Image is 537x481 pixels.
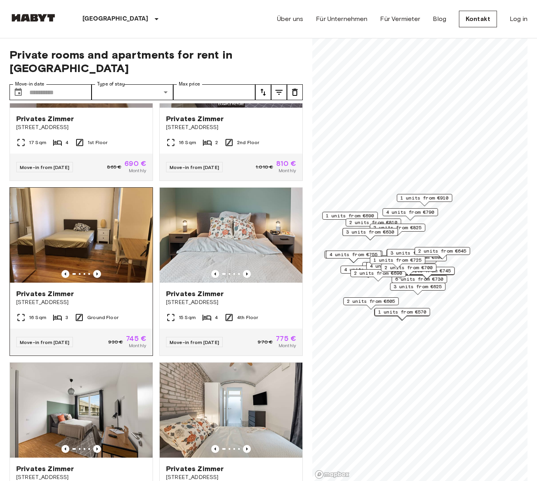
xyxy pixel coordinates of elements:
[16,298,146,306] span: [STREET_ADDRESS]
[342,228,398,240] div: Map marker
[433,14,446,24] a: Blog
[215,139,218,146] span: 2
[97,81,125,87] label: Type of stay
[10,187,153,356] a: Marketing picture of unit DE-02-004-001-01HFPrevious imagePrevious imagePrivates Zimmer[STREET_AD...
[93,270,101,278] button: Previous image
[380,14,420,24] a: Für Vermieter
[20,164,69,170] span: Move-in from [DATE]
[88,139,107,146] span: 1st Floor
[170,164,219,170] span: Move-in from [DATE]
[10,188,153,283] img: Marketing picture of unit DE-02-004-001-01HF
[16,114,74,124] span: Privates Zimmer
[510,14,527,24] a: Log in
[82,14,149,24] p: [GEOGRAPHIC_DATA]
[279,167,296,174] span: Monthly
[271,84,287,100] button: tune
[129,167,146,174] span: Monthly
[255,84,271,100] button: tune
[315,470,350,479] a: Mapbox logo
[16,464,74,473] span: Privates Zimmer
[61,445,69,453] button: Previous image
[316,14,367,24] a: Für Unternehmen
[65,139,69,146] span: 4
[387,249,442,261] div: Map marker
[166,289,224,298] span: Privates Zimmer
[322,212,378,224] div: Map marker
[179,139,196,146] span: 16 Sqm
[10,84,26,100] button: Choose date
[392,275,447,287] div: Map marker
[160,188,302,283] img: Marketing picture of unit DE-02-019-003-04HF
[10,14,57,22] img: Habyt
[386,249,442,261] div: Map marker
[16,124,146,131] span: [STREET_ADDRESS]
[10,48,303,75] span: Private rooms and apartments for rent in [GEOGRAPHIC_DATA]
[93,445,101,453] button: Previous image
[381,264,436,276] div: Map marker
[256,164,273,171] span: 1.010 €
[237,314,258,321] span: 4th Floor
[400,194,449,202] span: 1 units from €910
[354,270,402,277] span: 2 units from €690
[87,314,118,321] span: Ground Floor
[243,270,251,278] button: Previous image
[390,283,445,295] div: Map marker
[326,212,374,219] span: 1 units from €690
[29,139,46,146] span: 17 Sqm
[15,81,44,87] label: Move-in date
[124,160,146,167] span: 690 €
[349,219,397,226] span: 2 units from €810
[415,247,470,259] div: Map marker
[344,266,392,273] span: 4 units from €785
[20,339,69,345] span: Move-in from [DATE]
[350,269,406,281] div: Map marker
[346,219,401,231] div: Map marker
[243,445,251,453] button: Previous image
[370,224,425,236] div: Map marker
[378,308,426,316] span: 1 units from €570
[384,256,433,263] span: 5 units from €715
[384,264,433,271] span: 2 units from €700
[166,464,224,473] span: Privates Zimmer
[340,266,396,278] div: Map marker
[179,81,200,87] label: Max price
[160,363,302,458] img: Marketing picture of unit DE-02-004-006-01HF
[166,124,296,131] span: [STREET_ADDRESS]
[61,270,69,278] button: Previous image
[211,270,219,278] button: Previous image
[277,14,303,24] a: Über uns
[343,297,399,310] div: Map marker
[126,335,146,342] span: 745 €
[366,262,422,274] div: Map marker
[107,164,121,171] span: 865 €
[237,139,259,146] span: 2nd Floor
[375,308,430,320] div: Map marker
[10,363,153,458] img: Marketing picture of unit DE-02-023-004-01HF
[166,114,224,124] span: Privates Zimmer
[179,314,196,321] span: 15 Sqm
[373,257,422,264] span: 1 units from €725
[108,338,123,346] span: 930 €
[65,314,68,321] span: 3
[394,283,442,290] span: 3 units from €625
[276,160,296,167] span: 810 €
[418,247,466,255] span: 2 units from €645
[390,249,439,257] span: 3 units from €800
[215,314,218,321] span: 4
[397,194,452,206] div: Map marker
[258,338,273,346] span: 970 €
[166,298,296,306] span: [STREET_ADDRESS]
[287,84,303,100] button: tune
[159,187,303,356] a: Marketing picture of unit DE-02-019-003-04HFPrevious imagePrevious imagePrivates Zimmer[STREET_AD...
[325,251,383,263] div: Map marker
[29,314,46,321] span: 16 Sqm
[211,445,219,453] button: Previous image
[279,342,296,349] span: Monthly
[370,256,425,268] div: Map marker
[170,339,219,345] span: Move-in from [DATE]
[459,11,497,27] a: Kontakt
[403,267,451,274] span: 3 units from €745
[129,342,146,349] span: Monthly
[329,251,378,258] span: 4 units from €755
[373,224,422,231] span: 2 units from €825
